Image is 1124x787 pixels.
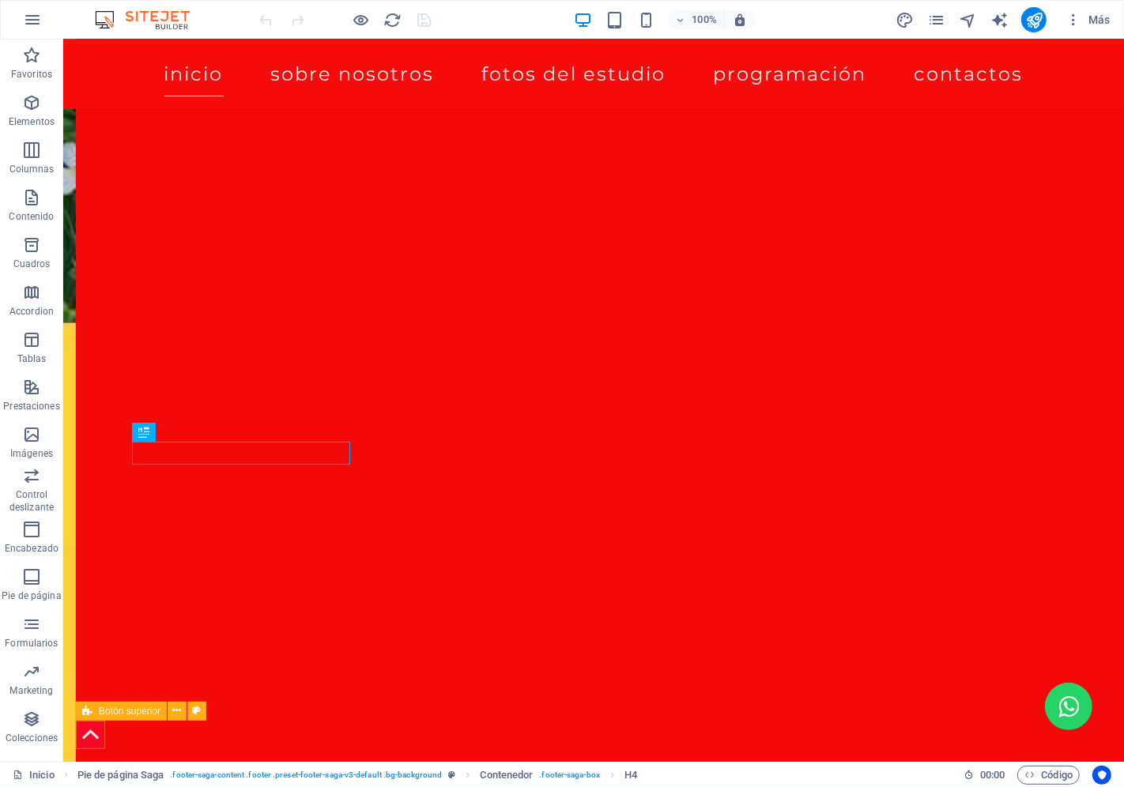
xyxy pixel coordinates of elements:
[3,400,59,412] p: Prestaciones
[692,10,717,29] h6: 100%
[9,684,53,697] p: Marketing
[9,115,55,128] p: Elementos
[13,258,51,270] p: Cuadros
[5,542,58,555] p: Encabezado
[624,766,637,785] span: Haz clic para seleccionar y doble clic para editar
[17,352,47,365] p: Tablas
[1021,7,1047,32] button: publish
[733,13,747,27] i: Al redimensionar, ajustar el nivel de zoom automáticamente para ajustarse al dispositivo elegido.
[1024,766,1073,785] span: Código
[958,10,977,29] button: navigator
[77,766,638,785] nav: breadcrumb
[91,10,209,29] img: Editor Logo
[9,305,54,318] p: Accordion
[980,766,1005,785] span: 00 00
[895,10,914,29] button: design
[959,11,977,29] i: Navegador
[170,766,442,785] span: . footer-saga-content .footer .preset-footer-saga-v3-default .bg-background
[1059,7,1117,32] button: Más
[1025,11,1043,29] i: Publicar
[384,11,402,29] i: Volver a cargar página
[5,637,58,650] p: Formularios
[383,10,402,29] button: reload
[77,766,164,785] span: Haz clic para seleccionar y doble clic para editar
[6,732,58,744] p: Colecciones
[10,447,53,460] p: Imágenes
[668,10,724,29] button: 100%
[964,766,1005,785] h6: Tiempo de la sesión
[99,706,160,716] span: Botón superior
[990,11,1009,29] i: AI Writer
[1066,12,1111,28] span: Más
[13,766,55,785] a: Haz clic para cancelar la selección y doble clic para abrir páginas
[990,10,1009,29] button: text_generator
[991,769,994,781] span: :
[927,11,945,29] i: Páginas (Ctrl+Alt+S)
[481,766,534,785] span: Haz clic para seleccionar y doble clic para editar
[9,163,55,175] p: Columnas
[539,766,600,785] span: . footer-saga-box
[1092,766,1111,785] button: Usercentrics
[448,770,455,779] i: Este elemento es un preajuste personalizable
[896,11,914,29] i: Diseño (Ctrl+Alt+Y)
[1017,766,1080,785] button: Código
[2,589,61,602] p: Pie de página
[352,10,371,29] button: Haz clic para salir del modo de previsualización y seguir editando
[11,68,52,81] p: Favoritos
[9,210,54,223] p: Contenido
[926,10,945,29] button: pages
